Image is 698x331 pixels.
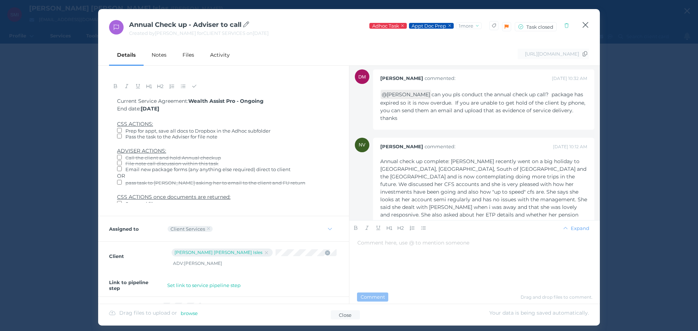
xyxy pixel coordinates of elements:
[381,90,431,99] span: @
[173,261,222,266] span: ADV: [PERSON_NAME]
[525,24,556,30] span: Task closed
[117,148,166,154] span: ADVISER ACTIONS:
[372,23,400,29] span: Adhoc Task
[117,173,125,179] span: OR
[525,51,579,57] span: [URL][DOMAIN_NAME]
[117,194,230,200] span: CSS ACTIONS once documents are returned:
[125,155,221,161] span: Call the client and hold Annual checkup
[380,75,423,81] span: [PERSON_NAME]
[569,225,593,231] span: Expand
[188,98,264,104] span: Wealth Assist Pro - Ongoing
[582,20,589,30] button: Close
[325,250,330,256] button: Clear all
[125,134,217,140] span: Pass the task to the Adviser for file note
[521,294,593,300] span: Drag and drop files to comment.
[458,23,474,29] span: 1 more
[117,98,188,104] span: Current Service Agreement:
[171,226,205,232] div: Client Services
[109,253,164,259] label: Client
[380,158,589,256] span: Annual check up complete: [PERSON_NAME] recently went on a big holiday to [GEOGRAPHIC_DATA], [GEO...
[125,128,270,134] span: Prep for appt, save all docs to Dropbox in the Adhoc subfolder
[125,161,218,166] span: File note call discussion within this task
[164,282,244,288] span: Set link to service pipeline step
[425,144,456,149] span: commented:
[129,30,269,36] span: Created by [PERSON_NAME] for CLIENT SERVICES on [DATE]
[357,292,388,302] button: Comment
[411,23,447,29] span: Appt Doc Prep
[359,142,366,148] span: NV
[109,279,164,291] label: Link to pipeline step
[515,22,557,31] button: Task closed
[174,249,262,256] a: [PERSON_NAME] [PERSON_NAME] Isles
[357,294,388,300] span: Comment
[380,144,423,149] span: [PERSON_NAME]
[109,226,164,232] label: Assigned to
[117,105,141,112] span: End date:
[355,138,369,152] div: Nancy Vos
[425,75,456,81] span: commented:
[174,44,202,65] div: Files
[125,201,156,207] span: Save and file
[355,69,369,84] div: Dee Molloy
[141,105,159,112] span: [DATE]
[553,144,587,149] span: [DATE] 10:12 AM
[125,180,305,186] span: pass task to [PERSON_NAME] asking her to email to the client and FU return
[109,44,144,65] div: Details
[552,76,587,81] span: [DATE] 10:32 AM
[358,74,366,80] span: DM
[129,21,249,29] span: Annual Check up - Adviser to call
[559,225,593,232] button: Expand
[202,44,238,65] div: Activity
[117,121,153,127] span: CSS ACTIONS:
[164,280,244,291] button: Set link to service pipeline step
[144,44,174,65] div: Notes
[380,91,587,121] span: can you pls conduct the annual check up call? package has expired so it is now overdue. If you ar...
[387,91,430,98] a: [PERSON_NAME]
[125,166,290,172] span: Email new package forms (any anything else required) direct to client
